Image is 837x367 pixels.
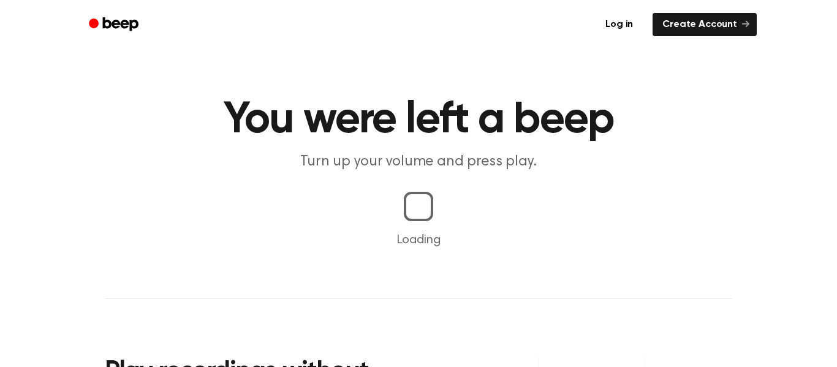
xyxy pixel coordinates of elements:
[15,231,822,249] p: Loading
[653,13,757,36] a: Create Account
[183,152,654,172] p: Turn up your volume and press play.
[593,10,645,39] a: Log in
[80,13,150,37] a: Beep
[105,98,732,142] h1: You were left a beep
